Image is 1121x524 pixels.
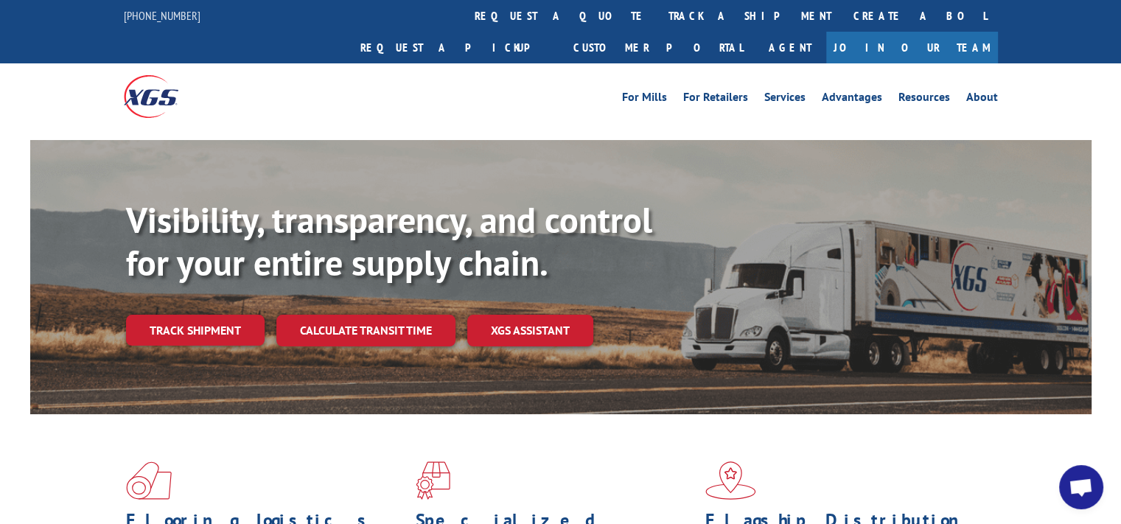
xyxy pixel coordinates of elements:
a: Services [764,91,806,108]
a: Advantages [822,91,882,108]
a: Customer Portal [562,32,754,63]
a: [PHONE_NUMBER] [124,8,200,23]
a: Resources [898,91,950,108]
a: Track shipment [126,315,265,346]
a: For Mills [622,91,667,108]
a: Open chat [1059,465,1103,509]
a: Agent [754,32,826,63]
a: For Retailers [683,91,748,108]
img: xgs-icon-flagship-distribution-model-red [705,461,756,500]
img: xgs-icon-focused-on-flooring-red [416,461,450,500]
a: Request a pickup [349,32,562,63]
a: About [966,91,998,108]
a: Join Our Team [826,32,998,63]
a: XGS ASSISTANT [467,315,593,346]
a: Calculate transit time [276,315,455,346]
b: Visibility, transparency, and control for your entire supply chain. [126,197,652,285]
img: xgs-icon-total-supply-chain-intelligence-red [126,461,172,500]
